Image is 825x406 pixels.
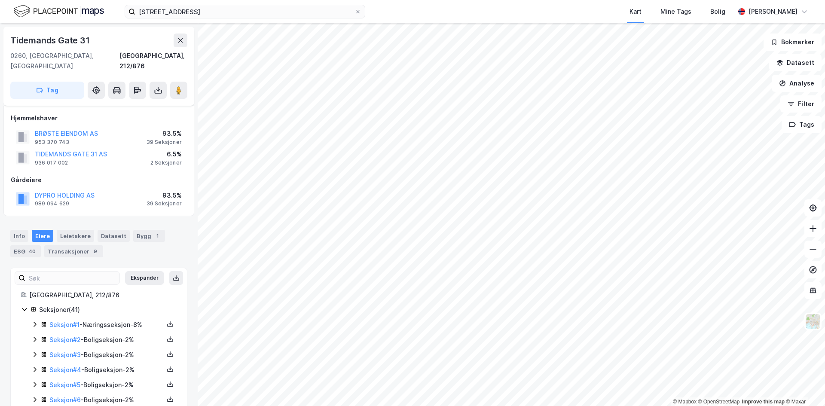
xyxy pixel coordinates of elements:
[660,6,691,17] div: Mine Tags
[11,113,187,123] div: Hjemmelshaver
[35,139,69,146] div: 953 370 743
[119,51,187,71] div: [GEOGRAPHIC_DATA], 212/876
[10,245,41,257] div: ESG
[782,116,822,133] button: Tags
[49,395,164,405] div: - Boligseksjon - 2%
[147,200,182,207] div: 39 Seksjoner
[10,230,28,242] div: Info
[91,247,100,256] div: 9
[147,128,182,139] div: 93.5%
[57,230,94,242] div: Leietakere
[710,6,725,17] div: Bolig
[10,51,119,71] div: 0260, [GEOGRAPHIC_DATA], [GEOGRAPHIC_DATA]
[133,230,165,242] div: Bygg
[135,5,354,18] input: Søk på adresse, matrikkel, gårdeiere, leietakere eller personer
[153,232,162,240] div: 1
[698,399,740,405] a: OpenStreetMap
[27,247,37,256] div: 40
[769,54,822,71] button: Datasett
[14,4,104,19] img: logo.f888ab2527a4732fd821a326f86c7f29.svg
[49,335,164,345] div: - Boligseksjon - 2%
[10,82,84,99] button: Tag
[749,6,797,17] div: [PERSON_NAME]
[782,365,825,406] iframe: Chat Widget
[44,245,103,257] div: Transaksjoner
[49,336,81,343] a: Seksjon#2
[49,396,81,403] a: Seksjon#6
[147,139,182,146] div: 39 Seksjoner
[780,95,822,113] button: Filter
[49,381,80,388] a: Seksjon#5
[742,399,785,405] a: Improve this map
[49,365,164,375] div: - Boligseksjon - 2%
[32,230,53,242] div: Eiere
[35,159,68,166] div: 936 017 002
[772,75,822,92] button: Analyse
[49,351,81,358] a: Seksjon#3
[11,175,187,185] div: Gårdeiere
[29,290,177,300] div: [GEOGRAPHIC_DATA], 212/876
[150,159,182,166] div: 2 Seksjoner
[39,305,177,315] div: Seksjoner ( 41 )
[782,365,825,406] div: Kontrollprogram for chat
[147,190,182,201] div: 93.5%
[98,230,130,242] div: Datasett
[629,6,642,17] div: Kart
[25,272,119,284] input: Søk
[35,200,69,207] div: 989 094 629
[49,320,164,330] div: - Næringsseksjon - 8%
[49,350,164,360] div: - Boligseksjon - 2%
[150,149,182,159] div: 6.5%
[805,313,821,330] img: Z
[10,34,92,47] div: Tidemands Gate 31
[49,321,79,328] a: Seksjon#1
[49,380,164,390] div: - Boligseksjon - 2%
[764,34,822,51] button: Bokmerker
[673,399,697,405] a: Mapbox
[125,271,164,285] button: Ekspander
[49,366,81,373] a: Seksjon#4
